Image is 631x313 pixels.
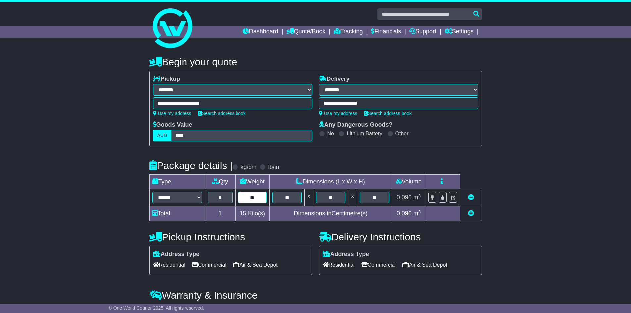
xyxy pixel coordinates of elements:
td: Volume [392,175,425,189]
h4: Pickup Instructions [149,232,312,242]
sup: 3 [418,193,421,198]
span: 15 [240,210,246,217]
td: x [304,189,313,206]
span: 0.096 [397,194,412,201]
label: lb/in [268,164,279,171]
span: Air & Sea Depot [233,260,278,270]
td: Kilo(s) [236,206,270,221]
label: Address Type [323,251,369,258]
label: Pickup [153,76,180,83]
a: Settings [445,26,474,38]
label: No [327,130,334,137]
a: Search address book [198,111,246,116]
a: Financials [371,26,401,38]
h4: Package details | [149,160,233,171]
a: Use my address [153,111,191,116]
h4: Begin your quote [149,56,482,67]
td: Dimensions in Centimetre(s) [269,206,392,221]
a: Support [409,26,436,38]
a: Search address book [364,111,412,116]
a: Remove this item [468,194,474,201]
label: Any Dangerous Goods? [319,121,393,129]
a: Add new item [468,210,474,217]
span: Residential [153,260,185,270]
td: Total [149,206,205,221]
span: © One World Courier 2025. All rights reserved. [109,305,204,311]
sup: 3 [418,209,421,214]
label: AUD [153,130,172,141]
a: Dashboard [243,26,278,38]
label: Lithium Battery [347,130,382,137]
h4: Warranty & Insurance [149,290,482,301]
label: kg/cm [240,164,256,171]
td: Dimensions (L x W x H) [269,175,392,189]
h4: Delivery Instructions [319,232,482,242]
label: Delivery [319,76,350,83]
label: Other [395,130,409,137]
span: Commercial [192,260,226,270]
span: Commercial [361,260,396,270]
a: Quote/Book [286,26,325,38]
a: Use my address [319,111,357,116]
span: m [413,210,421,217]
td: Weight [236,175,270,189]
td: 1 [205,206,236,221]
td: x [348,189,357,206]
label: Address Type [153,251,200,258]
label: Goods Value [153,121,192,129]
td: Qty [205,175,236,189]
span: m [413,194,421,201]
td: Type [149,175,205,189]
span: Residential [323,260,355,270]
span: 0.096 [397,210,412,217]
a: Tracking [334,26,363,38]
span: Air & Sea Depot [402,260,447,270]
